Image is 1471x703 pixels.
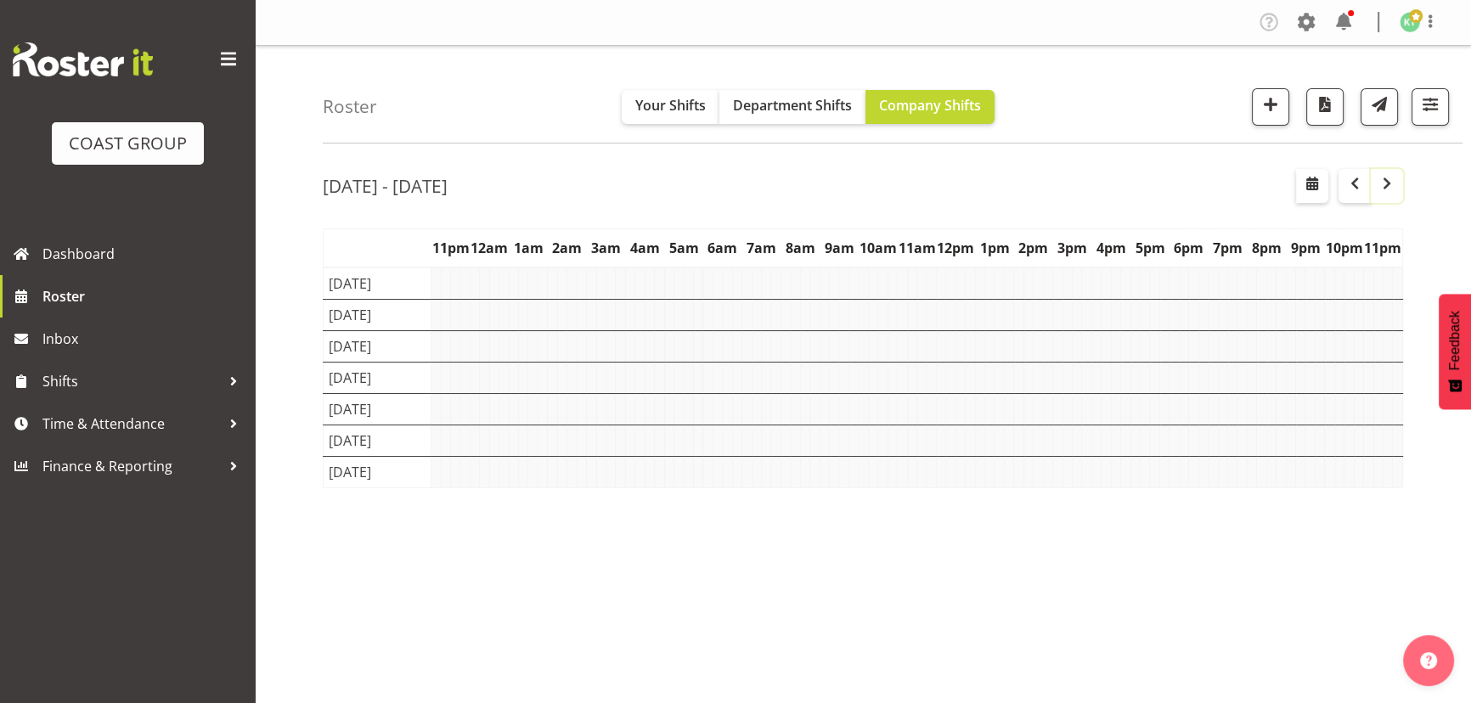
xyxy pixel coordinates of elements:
[1296,169,1328,203] button: Select a specific date within the roster.
[324,267,431,300] td: [DATE]
[625,228,664,267] th: 4am
[859,228,898,267] th: 10am
[1130,228,1169,267] th: 5pm
[324,425,431,456] td: [DATE]
[781,228,820,267] th: 8am
[975,228,1014,267] th: 1pm
[324,393,431,425] td: [DATE]
[587,228,626,267] th: 3am
[323,175,448,197] h2: [DATE] - [DATE]
[936,228,975,267] th: 12pm
[42,453,221,479] span: Finance & Reporting
[324,299,431,330] td: [DATE]
[42,284,246,309] span: Roster
[719,90,865,124] button: Department Shifts
[1209,228,1248,267] th: 7pm
[42,326,246,351] span: Inbox
[323,97,377,116] h4: Roster
[431,228,471,267] th: 11pm
[1286,228,1325,267] th: 9pm
[1014,228,1053,267] th: 2pm
[1400,12,1420,32] img: kade-tiatia1141.jpg
[1364,228,1403,267] th: 11pm
[879,96,981,115] span: Company Shifts
[548,228,587,267] th: 2am
[820,228,859,267] th: 9am
[635,96,706,115] span: Your Shifts
[42,368,221,394] span: Shifts
[324,330,431,362] td: [DATE]
[703,228,742,267] th: 6am
[42,411,221,436] span: Time & Attendance
[509,228,548,267] th: 1am
[1447,311,1463,370] span: Feedback
[1306,88,1344,126] button: Download a PDF of the roster according to the set date range.
[1247,228,1286,267] th: 8pm
[42,241,246,267] span: Dashboard
[733,96,852,115] span: Department Shifts
[1325,228,1364,267] th: 10pm
[1361,88,1398,126] button: Send a list of all shifts for the selected filtered period to all rostered employees.
[1412,88,1449,126] button: Filter Shifts
[1420,652,1437,669] img: help-xxl-2.png
[13,42,153,76] img: Rosterit website logo
[69,131,187,156] div: COAST GROUP
[1252,88,1289,126] button: Add a new shift
[664,228,703,267] th: 5am
[898,228,937,267] th: 11am
[324,456,431,487] td: [DATE]
[324,362,431,393] td: [DATE]
[622,90,719,124] button: Your Shifts
[1169,228,1209,267] th: 6pm
[1091,228,1130,267] th: 4pm
[742,228,781,267] th: 7am
[1439,294,1471,409] button: Feedback - Show survey
[865,90,995,124] button: Company Shifts
[470,228,509,267] th: 12am
[1053,228,1092,267] th: 3pm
